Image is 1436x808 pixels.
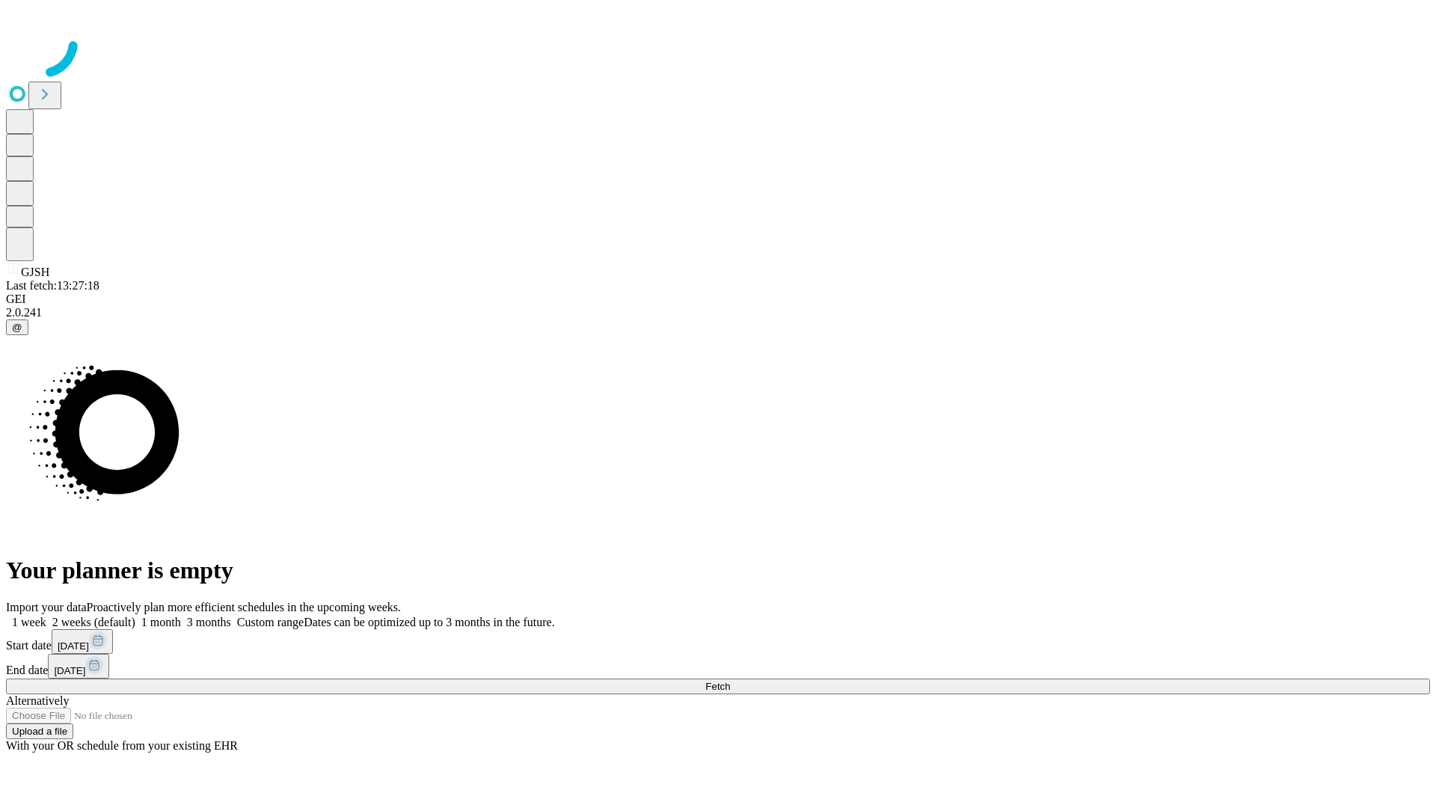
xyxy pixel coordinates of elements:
[12,322,22,333] span: @
[6,629,1430,654] div: Start date
[6,293,1430,306] div: GEI
[304,616,554,628] span: Dates can be optimized up to 3 months in the future.
[705,681,730,692] span: Fetch
[187,616,231,628] span: 3 months
[6,557,1430,584] h1: Your planner is empty
[6,679,1430,694] button: Fetch
[6,654,1430,679] div: End date
[52,616,135,628] span: 2 weeks (default)
[6,694,69,707] span: Alternatively
[58,640,89,652] span: [DATE]
[6,601,87,613] span: Import your data
[6,306,1430,319] div: 2.0.241
[6,319,28,335] button: @
[54,665,85,676] span: [DATE]
[6,723,73,739] button: Upload a file
[87,601,401,613] span: Proactively plan more efficient schedules in the upcoming weeks.
[21,266,49,278] span: GJSH
[12,616,46,628] span: 1 week
[141,616,181,628] span: 1 month
[52,629,113,654] button: [DATE]
[48,654,109,679] button: [DATE]
[6,279,99,292] span: Last fetch: 13:27:18
[237,616,304,628] span: Custom range
[6,739,238,752] span: With your OR schedule from your existing EHR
